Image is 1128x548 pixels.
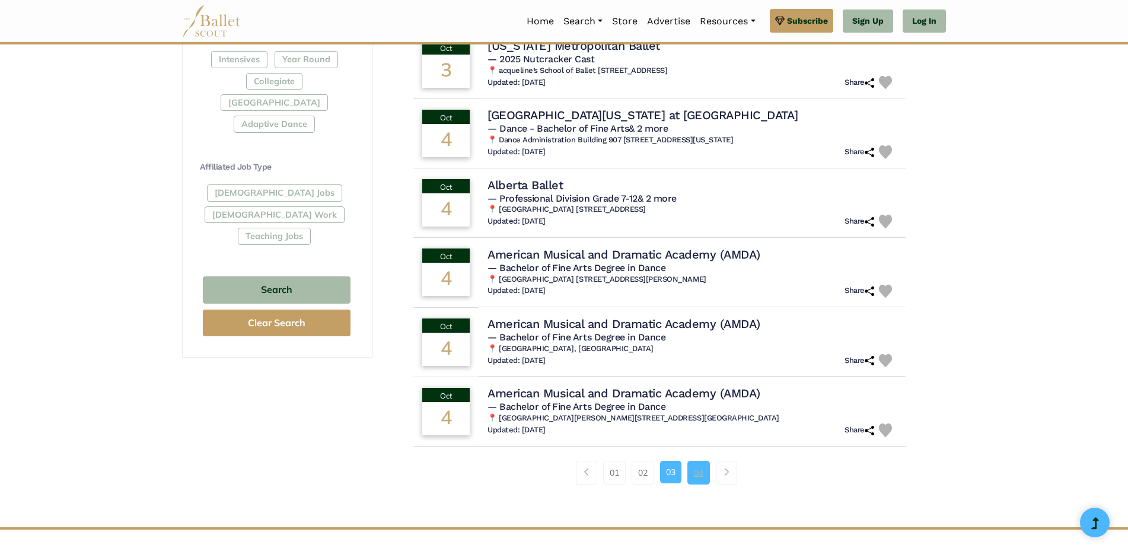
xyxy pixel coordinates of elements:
div: 4 [422,263,470,296]
a: Home [522,9,559,34]
a: 02 [632,461,654,485]
h6: Updated: [DATE] [487,286,546,296]
nav: Page navigation example [576,461,744,485]
div: 4 [422,333,470,366]
h6: Share [845,286,874,296]
button: Search [203,276,350,304]
span: Subscribe [787,14,828,27]
div: 3 [422,55,470,88]
span: — Dance - Bachelor of Fine Arts [487,123,668,134]
h4: American Musical and Dramatic Academy (AMDA) [487,316,760,332]
img: gem.svg [775,14,785,27]
span: — Bachelor of Fine Arts Degree in Dance [487,262,665,273]
h6: Updated: [DATE] [487,147,546,157]
h6: 📍 [GEOGRAPHIC_DATA], [GEOGRAPHIC_DATA] [487,344,897,354]
h6: Updated: [DATE] [487,356,546,366]
h4: American Musical and Dramatic Academy (AMDA) [487,247,760,262]
h6: Share [845,216,874,227]
h6: Updated: [DATE] [487,78,546,88]
div: 4 [422,124,470,157]
a: Search [559,9,607,34]
h6: 📍 [GEOGRAPHIC_DATA] [STREET_ADDRESS] [487,205,897,215]
h4: Affiliated Job Type [200,161,353,173]
span: — Professional Division Grade 7-12 [487,193,677,204]
a: 01 [603,461,626,485]
h6: Share [845,356,874,366]
a: Store [607,9,642,34]
a: & 2 more [638,193,677,204]
h6: 📍 [GEOGRAPHIC_DATA] [STREET_ADDRESS][PERSON_NAME] [487,275,897,285]
a: & 2 more [629,123,668,134]
a: Log In [903,9,946,33]
h6: Updated: [DATE] [487,216,546,227]
a: Advertise [642,9,695,34]
a: 03 [660,461,681,483]
a: Sign Up [843,9,893,33]
h6: 📍 Dance Administration Building 907 [STREET_ADDRESS][US_STATE] [487,135,897,145]
h6: Updated: [DATE] [487,425,546,435]
a: Resources [695,9,760,34]
div: Oct [422,110,470,124]
div: Oct [422,318,470,333]
h4: Alberta Ballet [487,177,563,193]
h6: Share [845,78,874,88]
span: — Bachelor of Fine Arts Degree in Dance [487,332,665,343]
h6: Share [845,147,874,157]
div: Oct [422,40,470,55]
h4: [US_STATE] Metropolitan Ballet [487,38,660,53]
span: — Bachelor of Fine Arts Degree in Dance [487,401,665,412]
button: Clear Search [203,310,350,336]
div: Oct [422,179,470,193]
h6: 📍 acqueline’s School of Ballet [STREET_ADDRESS] [487,66,897,76]
a: Subscribe [770,9,833,33]
h6: 📍 [GEOGRAPHIC_DATA][PERSON_NAME][STREET_ADDRESS][GEOGRAPHIC_DATA] [487,413,897,423]
h4: [GEOGRAPHIC_DATA][US_STATE] at [GEOGRAPHIC_DATA] [487,107,798,123]
h4: American Musical and Dramatic Academy (AMDA) [487,385,760,401]
span: — 2025 Nutcracker Cast [487,53,594,65]
a: 04 [687,461,710,485]
h6: Share [845,425,874,435]
div: Oct [422,248,470,263]
div: Oct [422,388,470,402]
div: 4 [422,402,470,435]
div: 4 [422,193,470,227]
